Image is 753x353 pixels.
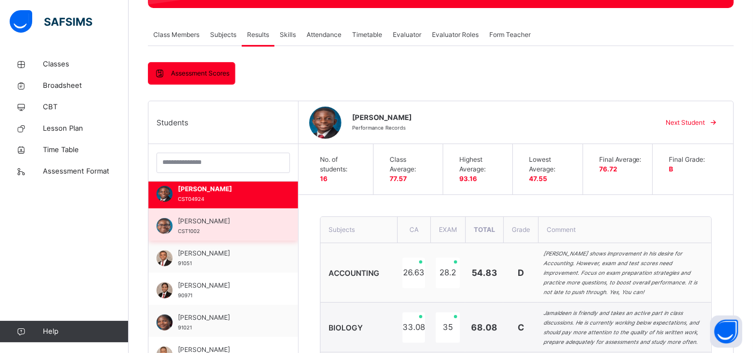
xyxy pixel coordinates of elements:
[538,217,711,243] th: Comment
[397,217,430,243] th: CA
[247,30,269,40] span: Results
[503,217,538,243] th: Grade
[280,30,296,40] span: Skills
[171,69,229,78] span: Assessment Scores
[436,312,460,343] div: 35
[599,155,642,164] span: Final Average:
[329,323,363,332] span: BIOLOGY
[666,118,705,127] span: Next Student
[329,268,379,277] span: ACCOUNTING
[390,175,407,183] span: 77.57
[518,267,524,278] span: D
[320,155,362,174] span: No. of students:
[543,310,699,345] i: Jamaldeen is friendly and takes an active part in class discussions. He is currently working belo...
[307,30,341,40] span: Attendance
[178,196,204,202] span: CST04924
[156,250,173,266] img: 91051.png
[390,155,432,174] span: Class Average:
[43,326,128,337] span: Help
[43,102,129,112] span: CBT
[210,30,236,40] span: Subjects
[474,226,495,234] span: Total
[156,314,173,331] img: 91021.png
[710,316,742,348] button: Open asap
[529,155,571,174] span: Lowest Average:
[352,30,382,40] span: Timetable
[430,217,465,243] th: EXAM
[43,145,129,155] span: Time Table
[352,125,406,131] span: Performance Records
[178,281,274,290] span: [PERSON_NAME]
[178,292,192,298] span: 90971
[43,80,129,91] span: Broadsheet
[178,313,274,322] span: [PERSON_NAME]
[436,258,460,288] div: 28.2
[178,184,274,194] span: [PERSON_NAME]
[471,322,497,333] span: 68.08
[599,165,617,173] span: 76.72
[529,175,547,183] span: 47.55
[178,228,200,234] span: CST1002
[156,218,173,234] img: CST1002.png
[43,123,129,134] span: Lesson Plan
[10,10,92,33] img: safsims
[178,216,274,226] span: [PERSON_NAME]
[178,325,192,331] span: 91021
[43,166,129,177] span: Assessment Format
[402,258,425,288] div: 26.63
[153,30,199,40] span: Class Members
[178,260,192,266] span: 91051
[543,250,697,295] i: [PERSON_NAME] shows improvement in his desire for Accounting. However, exam and test scores need ...
[432,30,479,40] span: Evaluator Roles
[489,30,531,40] span: Form Teacher
[156,117,188,128] span: Students
[518,322,524,333] span: C
[43,59,129,70] span: Classes
[178,249,274,258] span: [PERSON_NAME]
[472,267,497,278] span: 54.83
[459,175,477,183] span: 93.16
[402,312,425,343] div: 33.08
[669,155,712,164] span: Final Grade:
[393,30,421,40] span: Evaluator
[156,282,173,298] img: 90971.png
[459,155,502,174] span: Highest Average:
[156,186,173,202] img: CST04924.png
[309,107,341,139] img: CST04924.png
[352,112,646,123] span: [PERSON_NAME]
[669,165,673,173] span: B
[320,217,397,243] th: Subjects
[320,175,327,183] span: 16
